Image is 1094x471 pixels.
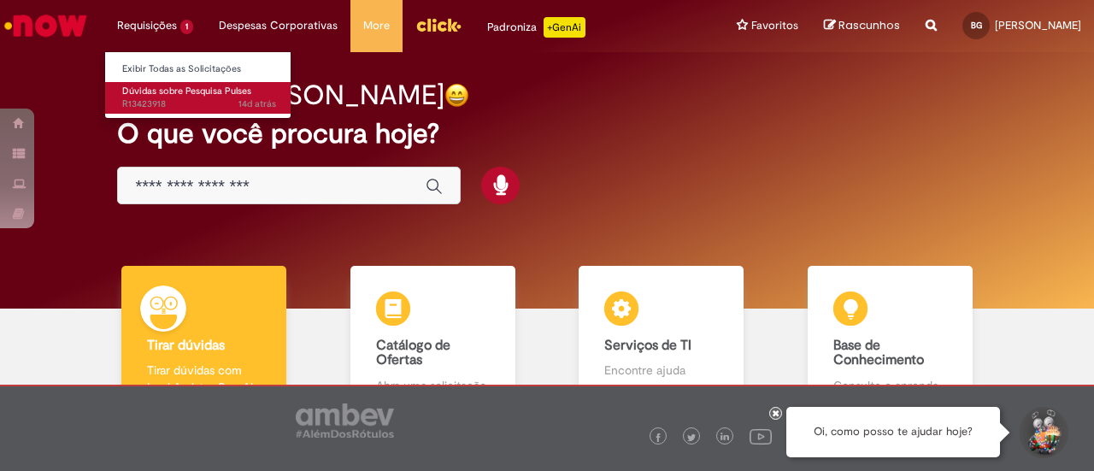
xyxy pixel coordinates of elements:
[105,60,293,79] a: Exibir Todas as Solicitações
[90,266,319,414] a: Tirar dúvidas Tirar dúvidas com Lupi Assist e Gen Ai
[2,9,90,43] img: ServiceNow
[833,337,924,369] b: Base de Conhecimento
[721,433,729,443] img: logo_footer_linkedin.png
[547,266,776,414] a: Serviços de TI Encontre ajuda
[238,97,276,110] time: 18/08/2025 10:15:37
[544,17,585,38] p: +GenAi
[487,17,585,38] div: Padroniza
[750,425,772,447] img: logo_footer_youtube.png
[219,17,338,34] span: Despesas Corporativas
[105,82,293,114] a: Aberto R13423918 : Dúvidas sobre Pesquisa Pulses
[776,266,1005,414] a: Base de Conhecimento Consulte e aprenda
[687,433,696,442] img: logo_footer_twitter.png
[415,12,462,38] img: click_logo_yellow_360x200.png
[238,97,276,110] span: 14d atrás
[117,119,976,149] h2: O que você procura hoje?
[1017,407,1068,458] button: Iniciar Conversa de Suporte
[604,362,718,379] p: Encontre ajuda
[444,83,469,108] img: happy-face.png
[751,17,798,34] span: Favoritos
[376,337,450,369] b: Catálogo de Ofertas
[180,20,193,34] span: 1
[117,17,177,34] span: Requisições
[122,85,251,97] span: Dúvidas sobre Pesquisa Pulses
[122,97,276,111] span: R13423918
[147,337,225,354] b: Tirar dúvidas
[824,18,900,34] a: Rascunhos
[995,18,1081,32] span: [PERSON_NAME]
[604,337,691,354] b: Serviços de TI
[104,51,291,119] ul: Requisições
[376,377,490,394] p: Abra uma solicitação
[296,403,394,438] img: logo_footer_ambev_rotulo_gray.png
[971,20,982,31] span: BG
[147,362,261,396] p: Tirar dúvidas com Lupi Assist e Gen Ai
[654,433,662,442] img: logo_footer_facebook.png
[833,377,947,394] p: Consulte e aprenda
[838,17,900,33] span: Rascunhos
[363,17,390,34] span: More
[319,266,548,414] a: Catálogo de Ofertas Abra uma solicitação
[786,407,1000,457] div: Oi, como posso te ajudar hoje?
